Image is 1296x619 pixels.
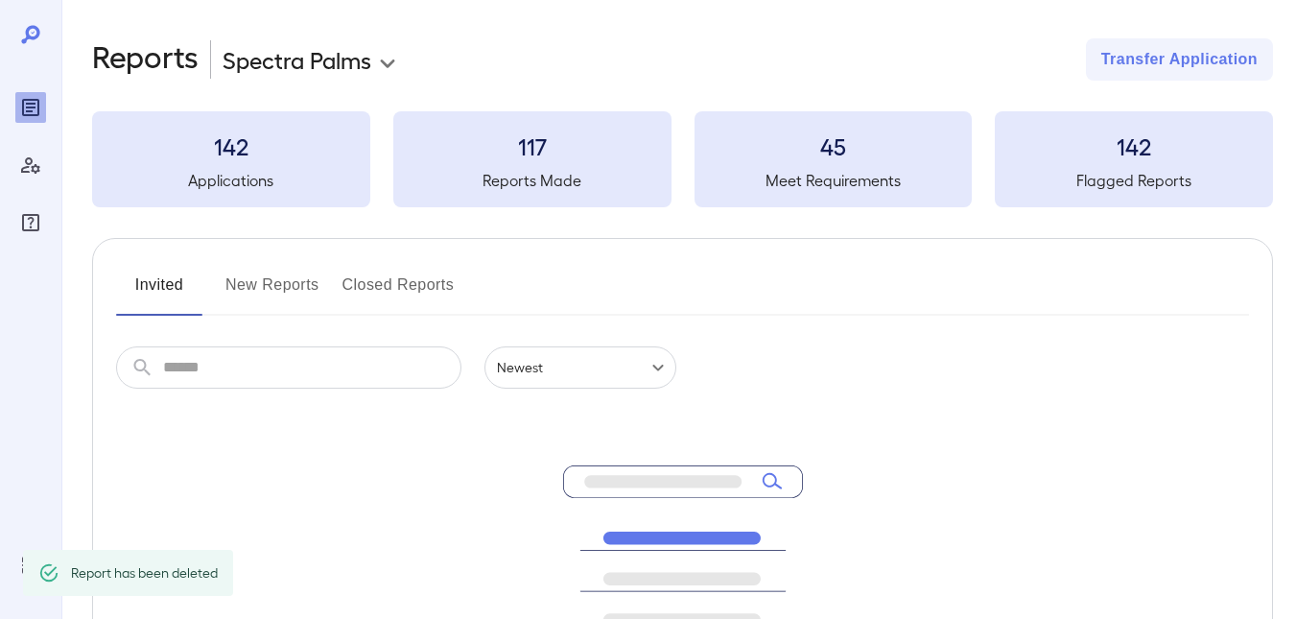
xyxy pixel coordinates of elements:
[1086,38,1273,81] button: Transfer Application
[484,346,676,389] div: Newest
[15,92,46,123] div: Reports
[15,550,46,581] div: Log Out
[695,169,973,192] h5: Meet Requirements
[92,131,370,161] h3: 142
[223,44,371,75] p: Spectra Palms
[225,270,319,316] button: New Reports
[71,556,218,590] div: Report has been deleted
[995,169,1273,192] h5: Flagged Reports
[92,111,1273,207] summary: 142Applications117Reports Made45Meet Requirements142Flagged Reports
[342,270,455,316] button: Closed Reports
[92,38,199,81] h2: Reports
[116,270,202,316] button: Invited
[15,207,46,238] div: FAQ
[393,131,672,161] h3: 117
[92,169,370,192] h5: Applications
[995,131,1273,161] h3: 142
[695,131,973,161] h3: 45
[15,150,46,180] div: Manage Users
[393,169,672,192] h5: Reports Made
